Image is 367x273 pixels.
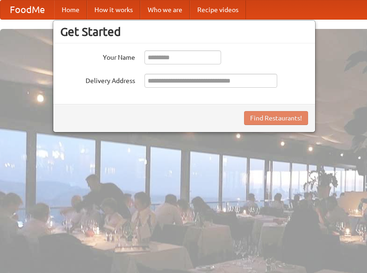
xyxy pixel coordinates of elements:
[190,0,246,19] a: Recipe videos
[87,0,140,19] a: How it works
[244,111,308,125] button: Find Restaurants!
[0,0,54,19] a: FoodMe
[60,50,135,62] label: Your Name
[60,25,308,39] h3: Get Started
[54,0,87,19] a: Home
[60,74,135,85] label: Delivery Address
[140,0,190,19] a: Who we are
